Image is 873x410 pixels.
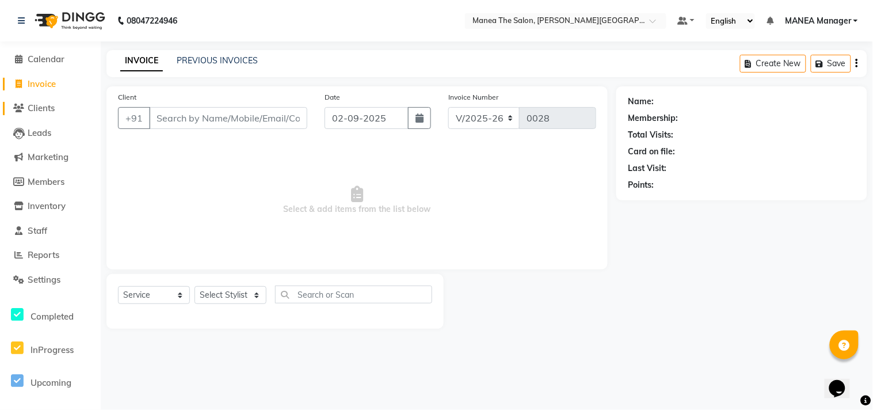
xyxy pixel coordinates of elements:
[28,225,47,236] span: Staff
[628,179,654,191] div: Points:
[325,92,340,102] label: Date
[3,102,98,115] a: Clients
[31,311,74,322] span: Completed
[29,5,108,37] img: logo
[3,225,98,238] a: Staff
[177,55,258,66] a: PREVIOUS INVOICES
[28,54,64,64] span: Calendar
[28,200,66,211] span: Inventory
[118,107,150,129] button: +91
[28,151,68,162] span: Marketing
[118,92,136,102] label: Client
[28,249,59,260] span: Reports
[149,107,307,129] input: Search by Name/Mobile/Email/Code
[825,364,861,398] iframe: chat widget
[118,143,596,258] span: Select & add items from the list below
[740,55,806,73] button: Create New
[3,249,98,262] a: Reports
[3,176,98,189] a: Members
[3,274,98,287] a: Settings
[31,377,71,388] span: Upcoming
[628,146,675,158] div: Card on file:
[628,129,673,141] div: Total Visits:
[28,127,51,138] span: Leads
[785,15,851,27] span: MANEA Manager
[628,162,666,174] div: Last Visit:
[811,55,851,73] button: Save
[3,151,98,164] a: Marketing
[628,112,678,124] div: Membership:
[120,51,163,71] a: INVOICE
[3,53,98,66] a: Calendar
[28,78,56,89] span: Invoice
[28,176,64,187] span: Members
[3,127,98,140] a: Leads
[628,96,654,108] div: Name:
[3,200,98,213] a: Inventory
[127,5,177,37] b: 08047224946
[448,92,498,102] label: Invoice Number
[28,274,60,285] span: Settings
[31,344,74,355] span: InProgress
[275,286,432,303] input: Search or Scan
[28,102,55,113] span: Clients
[3,78,98,91] a: Invoice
